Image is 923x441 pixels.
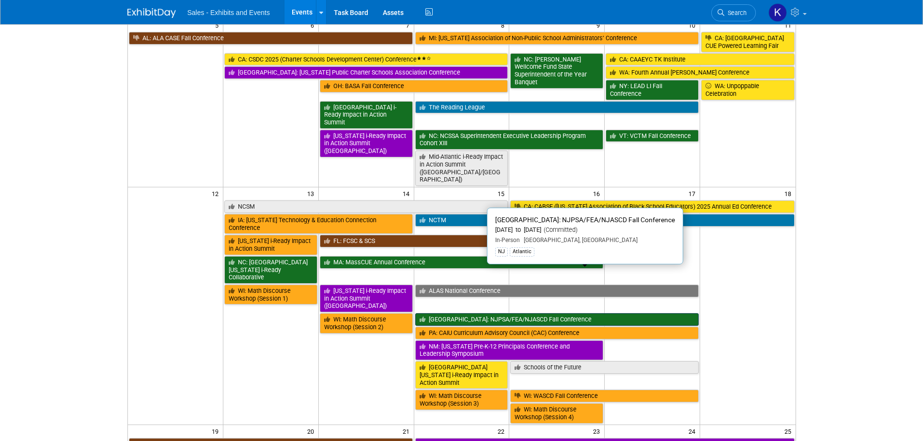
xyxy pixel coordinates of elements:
[688,425,700,437] span: 24
[405,19,414,31] span: 7
[497,187,509,199] span: 15
[306,425,318,437] span: 20
[224,200,508,213] a: NCSM
[701,80,794,100] a: WA: Unpoppable Celebration
[495,237,520,243] span: In-Person
[701,32,794,52] a: CA: [GEOGRAPHIC_DATA] CUE Powered Learning Fair
[415,313,699,326] a: [GEOGRAPHIC_DATA]: NJPSA/FEA/NJASCD Fall Conference
[783,187,796,199] span: 18
[127,8,176,18] img: ExhibitDay
[688,187,700,199] span: 17
[783,425,796,437] span: 25
[224,214,413,234] a: IA: [US_STATE] Technology & Education Connection Conference
[768,3,787,22] img: Kara Haven
[510,53,603,89] a: NC: [PERSON_NAME] Wellcome Fund State Superintendent of the Year Banquet
[320,313,413,333] a: WI: Math Discourse Workshop (Session 2)
[224,53,508,66] a: CA: CSDC 2025 (Charter Schools Development Center) Conference
[320,285,413,312] a: [US_STATE] i-Ready Impact in Action Summit ([GEOGRAPHIC_DATA])
[310,19,318,31] span: 6
[606,130,699,142] a: VT: VCTM Fall Conference
[211,187,223,199] span: 12
[415,361,508,389] a: [GEOGRAPHIC_DATA][US_STATE] i-Ready Impact in Action Summit
[592,425,604,437] span: 23
[415,130,604,150] a: NC: NCSSA Superintendent Executive Leadership Program Cohort XIII
[402,187,414,199] span: 14
[415,390,508,410] a: WI: Math Discourse Workshop (Session 3)
[495,247,508,256] div: NJ
[415,101,699,114] a: The Reading League
[510,403,603,423] a: WI: Math Discourse Workshop (Session 4)
[495,216,675,224] span: [GEOGRAPHIC_DATA]: NJPSA/FEA/NJASCD Fall Conference
[320,256,604,269] a: MA: MassCUE Annual Conference
[320,130,413,157] a: [US_STATE] i-Ready Impact in Action Summit ([GEOGRAPHIC_DATA])
[724,9,747,16] span: Search
[188,9,270,16] span: Sales - Exhibits and Events
[500,19,509,31] span: 8
[306,187,318,199] span: 13
[211,425,223,437] span: 19
[320,80,508,92] a: OH: BASA Fall Conference
[606,53,794,66] a: CA: CAAEYC TK Institute
[592,187,604,199] span: 16
[415,32,699,45] a: MI: [US_STATE] Association of Non-Public School Administrators’ Conference
[510,390,699,402] a: WI: WASCD Fall Conference
[224,235,317,255] a: [US_STATE] i-Ready Impact in Action Summit
[711,4,756,21] a: Search
[214,19,223,31] span: 5
[606,66,794,79] a: WA: Fourth Annual [PERSON_NAME] Conference
[688,19,700,31] span: 10
[320,101,413,129] a: [GEOGRAPHIC_DATA] i-Ready Impact in Action Summit
[606,80,699,100] a: NY: LEAD LI Fall Conference
[320,235,604,247] a: FL: FCSC & SCS
[497,425,509,437] span: 22
[510,200,794,213] a: CA: CABSE ([US_STATE] Association of Black School Educators) 2025 Annual Ed Conference
[415,214,795,227] a: NCTM
[415,285,699,297] a: ALAS National Conference
[129,32,413,45] a: AL: ALA CASE Fall Conference
[783,19,796,31] span: 11
[510,361,699,374] a: Schools of the Future
[495,226,675,234] div: [DATE] to [DATE]
[402,425,414,437] span: 21
[415,340,604,360] a: NM: [US_STATE] Pre-K-12 Principals Conference and Leadership Symposium
[541,226,578,233] span: (Committed)
[510,247,534,256] div: Atlantic
[224,285,317,304] a: WI: Math Discourse Workshop (Session 1)
[415,151,508,186] a: Mid-Atlantic i-Ready Impact in Action Summit ([GEOGRAPHIC_DATA]/[GEOGRAPHIC_DATA])
[595,19,604,31] span: 9
[520,237,638,243] span: [GEOGRAPHIC_DATA], [GEOGRAPHIC_DATA]
[224,256,317,284] a: NC: [GEOGRAPHIC_DATA][US_STATE] i-Ready Collaborative
[415,327,699,339] a: PA: CAIU Curriculum Advisory Council (CAC) Conference
[224,66,508,79] a: [GEOGRAPHIC_DATA]: [US_STATE] Public Charter Schools Association Conference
